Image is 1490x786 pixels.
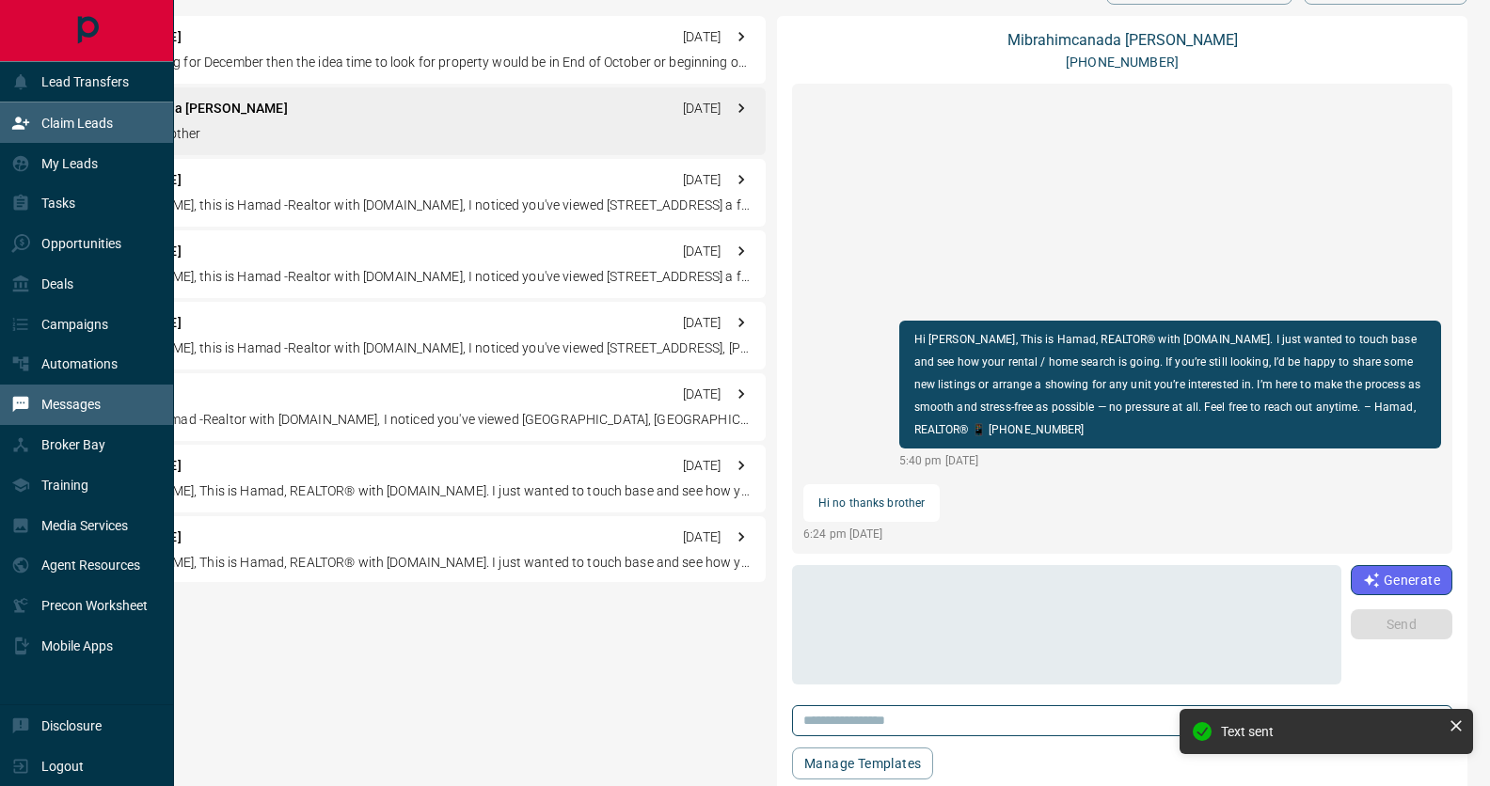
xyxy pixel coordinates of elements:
[818,492,925,514] p: Hi no thanks brother
[79,553,751,573] p: Hi [PERSON_NAME], This is Hamad, REALTOR® with [DOMAIN_NAME]. I just wanted to touch base and see...
[683,527,721,547] p: [DATE]
[1221,724,1441,739] div: Text sent
[79,53,751,72] p: If you are looking for December then the idea time to look for property would be in End of Octobe...
[79,267,751,287] p: Hi [PERSON_NAME], this is Hamad -Realtor with [DOMAIN_NAME], I noticed you've viewed [STREET_ADDR...
[683,242,721,261] p: [DATE]
[79,196,751,215] p: Hi [PERSON_NAME], this is Hamad -Realtor with [DOMAIN_NAME], I noticed you've viewed [STREET_ADDR...
[1007,31,1238,49] a: Mibrahimcanada [PERSON_NAME]
[803,526,940,542] p: 6:24 pm [DATE]
[79,481,751,501] p: Hi [PERSON_NAME], This is Hamad, REALTOR® with [DOMAIN_NAME]. I just wanted to touch base and see...
[683,27,721,47] p: [DATE]
[79,338,751,358] p: Hi [PERSON_NAME], this is Hamad -Realtor with [DOMAIN_NAME], I noticed you've viewed [STREET_ADDR...
[899,452,1441,469] p: 5:40 pm [DATE]
[683,170,721,190] p: [DATE]
[683,385,721,404] p: [DATE]
[792,747,933,779] button: Manage Templates
[1066,53,1179,72] p: [PHONE_NUMBER]
[914,328,1426,441] p: Hi [PERSON_NAME], This is Hamad, REALTOR® with [DOMAIN_NAME]. I just wanted to touch base and see...
[683,313,721,333] p: [DATE]
[79,99,288,118] p: Mibrahimcanada [PERSON_NAME]
[1351,565,1452,595] button: Generate
[79,124,751,144] p: Hi no thanks brother
[683,456,721,476] p: [DATE]
[79,410,751,430] p: Hi Bjj, this is Hamad -Realtor with [DOMAIN_NAME], I noticed you've viewed [GEOGRAPHIC_DATA], [GE...
[683,99,721,118] p: [DATE]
